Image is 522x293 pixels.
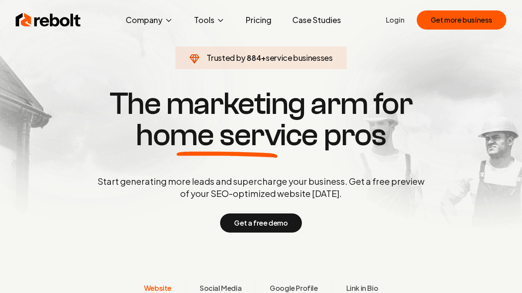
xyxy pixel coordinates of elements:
[261,53,266,63] span: +
[207,53,245,63] span: Trusted by
[285,11,348,29] a: Case Studies
[220,213,301,233] button: Get a free demo
[119,11,180,29] button: Company
[239,11,278,29] a: Pricing
[16,11,81,29] img: Rebolt Logo
[247,52,261,64] span: 884
[52,88,470,151] h1: The marketing arm for pros
[96,175,426,200] p: Start generating more leads and supercharge your business. Get a free preview of your SEO-optimiz...
[266,53,333,63] span: service businesses
[386,15,405,25] a: Login
[417,10,506,30] button: Get more business
[136,120,318,151] span: home service
[187,11,232,29] button: Tools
